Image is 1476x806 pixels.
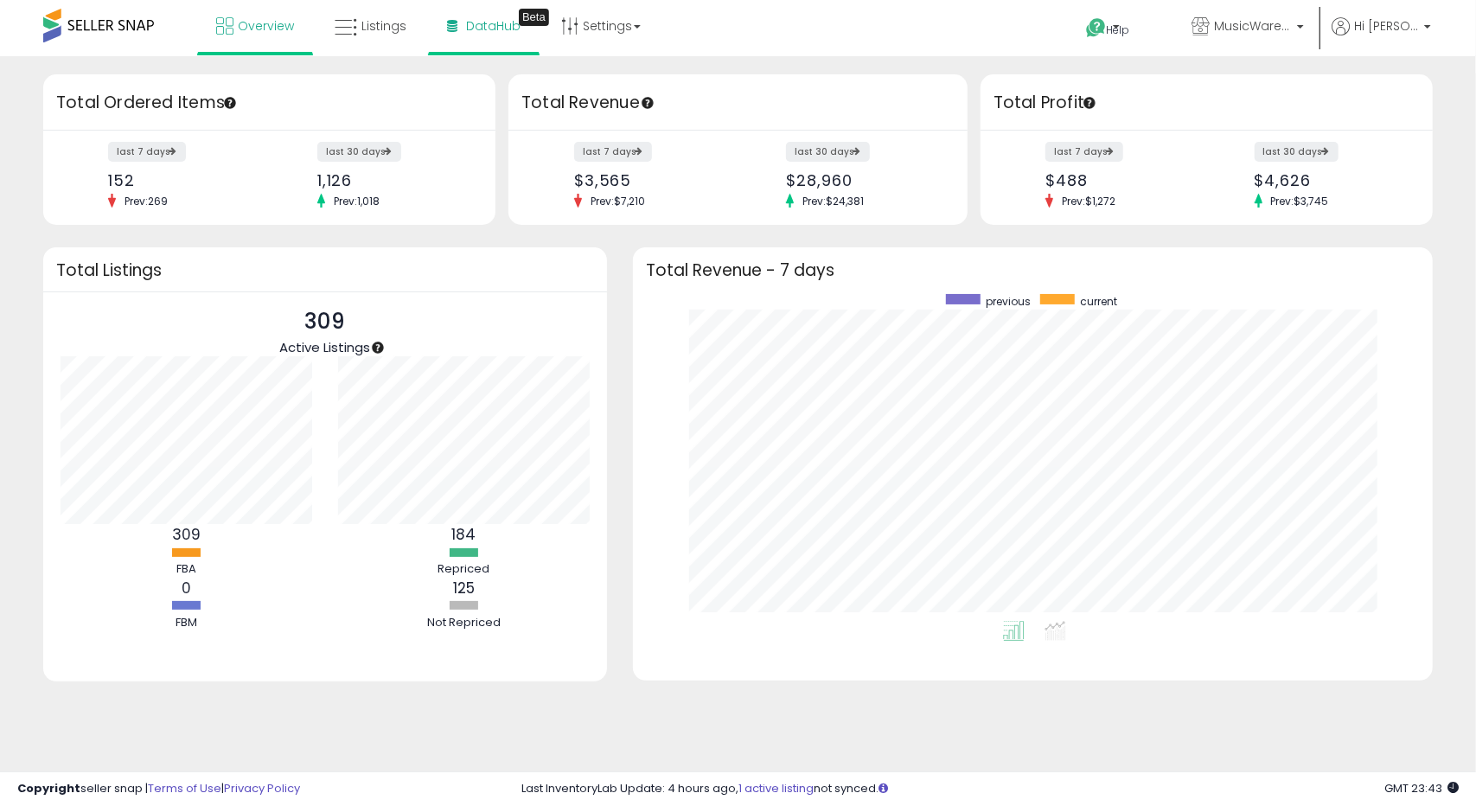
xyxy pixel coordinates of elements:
a: Help [1072,4,1164,56]
span: Overview [238,17,294,35]
div: 1,126 [317,171,465,189]
div: $4,626 [1255,171,1403,189]
b: 125 [453,578,475,598]
label: last 7 days [574,142,652,162]
h3: Total Listings [56,264,594,277]
div: FBM [135,615,239,631]
h3: Total Profit [994,91,1420,115]
span: DataHub [466,17,521,35]
div: Tooltip anchor [1082,95,1097,111]
span: current [1081,294,1118,309]
span: Prev: $3,745 [1262,194,1338,208]
span: Hi [PERSON_NAME] [1354,17,1419,35]
div: $3,565 [574,171,725,189]
b: 309 [172,524,201,545]
span: Prev: 1,018 [325,194,388,208]
div: Repriced [412,561,516,578]
span: Prev: 269 [116,194,176,208]
a: Hi [PERSON_NAME] [1332,17,1431,56]
span: Prev: $7,210 [582,194,654,208]
span: Prev: $1,272 [1053,194,1124,208]
span: MusicWarehouse [1214,17,1292,35]
h3: Total Revenue - 7 days [646,264,1420,277]
h3: Total Revenue [521,91,955,115]
label: last 30 days [1255,142,1339,162]
span: Active Listings [280,338,371,356]
div: Not Repriced [412,615,516,631]
div: Tooltip anchor [640,95,655,111]
span: previous [987,294,1032,309]
div: $488 [1045,171,1193,189]
label: last 30 days [786,142,870,162]
div: Tooltip anchor [370,340,386,355]
div: Tooltip anchor [222,95,238,111]
b: 184 [452,524,476,545]
i: Get Help [1085,17,1107,39]
div: $28,960 [786,171,936,189]
span: Listings [361,17,406,35]
label: last 7 days [108,142,186,162]
div: 152 [108,171,256,189]
h3: Total Ordered Items [56,91,482,115]
div: FBA [135,561,239,578]
div: Tooltip anchor [519,9,549,26]
label: last 30 days [317,142,401,162]
b: 0 [182,578,191,598]
p: 309 [280,305,371,338]
label: last 7 days [1045,142,1123,162]
span: Help [1107,22,1130,37]
span: Prev: $24,381 [794,194,872,208]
